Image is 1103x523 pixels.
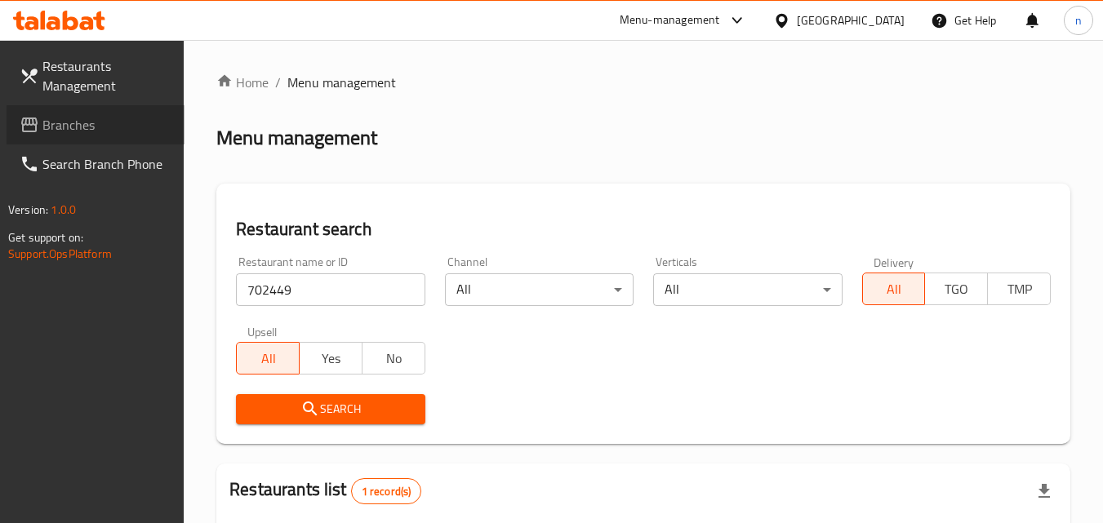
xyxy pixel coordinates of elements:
input: Search for restaurant name or ID.. [236,273,425,306]
button: Search [236,394,425,424]
span: TGO [932,277,981,301]
span: 1 record(s) [352,484,421,499]
span: Restaurants Management [42,56,171,95]
span: TMP [994,277,1044,301]
h2: Restaurants list [229,477,421,504]
li: / [275,73,281,92]
label: Upsell [247,326,278,337]
a: Support.OpsPlatform [8,243,112,264]
span: Yes [306,347,356,370]
h2: Menu management [216,125,377,151]
button: TMP [987,273,1051,305]
span: Get support on: [8,227,83,248]
span: Branches [42,115,171,135]
div: All [653,273,842,306]
span: Version: [8,199,48,220]
button: All [236,342,300,375]
label: Delivery [874,256,914,268]
button: TGO [924,273,988,305]
h2: Restaurant search [236,217,1051,242]
a: Restaurants Management [7,47,185,105]
div: All [445,273,634,306]
div: Total records count [351,478,422,504]
a: Search Branch Phone [7,144,185,184]
span: 1.0.0 [51,199,76,220]
span: All [870,277,919,301]
button: Yes [299,342,362,375]
span: Search Branch Phone [42,154,171,174]
a: Branches [7,105,185,144]
span: n [1075,11,1082,29]
span: No [369,347,419,370]
div: Export file [1025,472,1064,511]
div: [GEOGRAPHIC_DATA] [797,11,905,29]
div: Menu-management [620,11,720,30]
button: All [862,273,926,305]
a: Home [216,73,269,92]
span: Menu management [287,73,396,92]
nav: breadcrumb [216,73,1070,92]
span: All [243,347,293,370]
span: Search [249,399,411,419]
button: No [362,342,425,375]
